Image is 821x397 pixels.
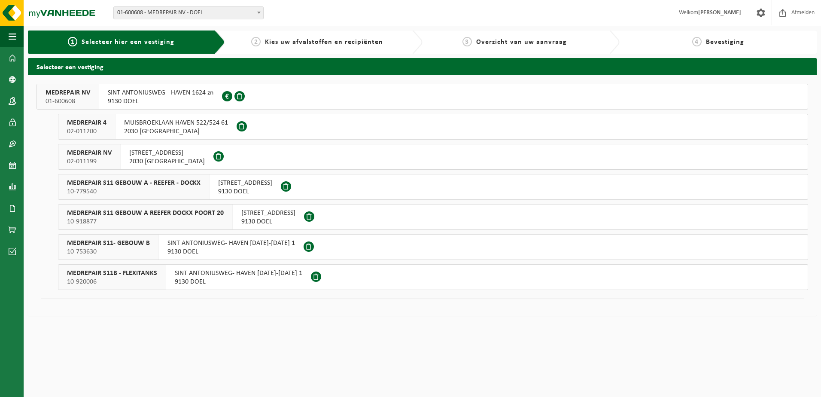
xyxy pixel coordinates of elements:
[58,234,808,260] button: MEDREPAIR S11- GEBOUW B 10-753630 SINT ANTONIUSWEG- HAVEN [DATE]-[DATE] 19130 DOEL
[113,6,264,19] span: 01-600608 - MEDREPAIR NV - DOEL
[67,217,224,226] span: 10-918877
[124,127,228,136] span: 2030 [GEOGRAPHIC_DATA]
[46,89,90,97] span: MEDREPAIR NV
[706,39,744,46] span: Bevestiging
[129,157,205,166] span: 2030 [GEOGRAPHIC_DATA]
[218,179,272,187] span: [STREET_ADDRESS]
[82,39,174,46] span: Selecteer hier een vestiging
[462,37,472,46] span: 3
[108,97,213,106] span: 9130 DOEL
[175,278,302,286] span: 9130 DOEL
[58,144,808,170] button: MEDREPAIR NV 02-011199 [STREET_ADDRESS]2030 [GEOGRAPHIC_DATA]
[167,239,295,247] span: SINT ANTONIUSWEG- HAVEN [DATE]-[DATE] 1
[68,37,77,46] span: 1
[58,174,808,200] button: MEDREPAIR S11 GEBOUW A - REEFER - DOCKX 10-779540 [STREET_ADDRESS]9130 DOEL
[67,247,150,256] span: 10-753630
[251,37,261,46] span: 2
[175,269,302,278] span: SINT ANTONIUSWEG- HAVEN [DATE]-[DATE] 1
[58,264,808,290] button: MEDREPAIR S11B - FLEXITANKS 10-920006 SINT ANTONIUSWEG- HAVEN [DATE]-[DATE] 19130 DOEL
[67,179,201,187] span: MEDREPAIR S11 GEBOUW A - REEFER - DOCKX
[28,58,817,75] h2: Selecteer een vestiging
[46,97,90,106] span: 01-600608
[129,149,205,157] span: [STREET_ADDRESS]
[58,204,808,230] button: MEDREPAIR S11 GEBOUW A REEFER DOCKX POORT 20 10-918877 [STREET_ADDRESS]9130 DOEL
[167,247,295,256] span: 9130 DOEL
[36,84,808,110] button: MEDREPAIR NV 01-600608 SINT-ANTONIUSWEG - HAVEN 1624 zn9130 DOEL
[67,127,106,136] span: 02-011200
[67,239,150,247] span: MEDREPAIR S11- GEBOUW B
[67,269,157,278] span: MEDREPAIR S11B - FLEXITANKS
[698,9,741,16] strong: [PERSON_NAME]
[241,209,295,217] span: [STREET_ADDRESS]
[114,7,263,19] span: 01-600608 - MEDREPAIR NV - DOEL
[67,187,201,196] span: 10-779540
[476,39,567,46] span: Overzicht van uw aanvraag
[67,278,157,286] span: 10-920006
[108,89,213,97] span: SINT-ANTONIUSWEG - HAVEN 1624 zn
[692,37,702,46] span: 4
[218,187,272,196] span: 9130 DOEL
[67,209,224,217] span: MEDREPAIR S11 GEBOUW A REEFER DOCKX POORT 20
[67,149,112,157] span: MEDREPAIR NV
[67,119,106,127] span: MEDREPAIR 4
[241,217,295,226] span: 9130 DOEL
[265,39,383,46] span: Kies uw afvalstoffen en recipiënten
[124,119,228,127] span: MUISBROEKLAAN HAVEN 522/524 61
[58,114,808,140] button: MEDREPAIR 4 02-011200 MUISBROEKLAAN HAVEN 522/524 612030 [GEOGRAPHIC_DATA]
[67,157,112,166] span: 02-011199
